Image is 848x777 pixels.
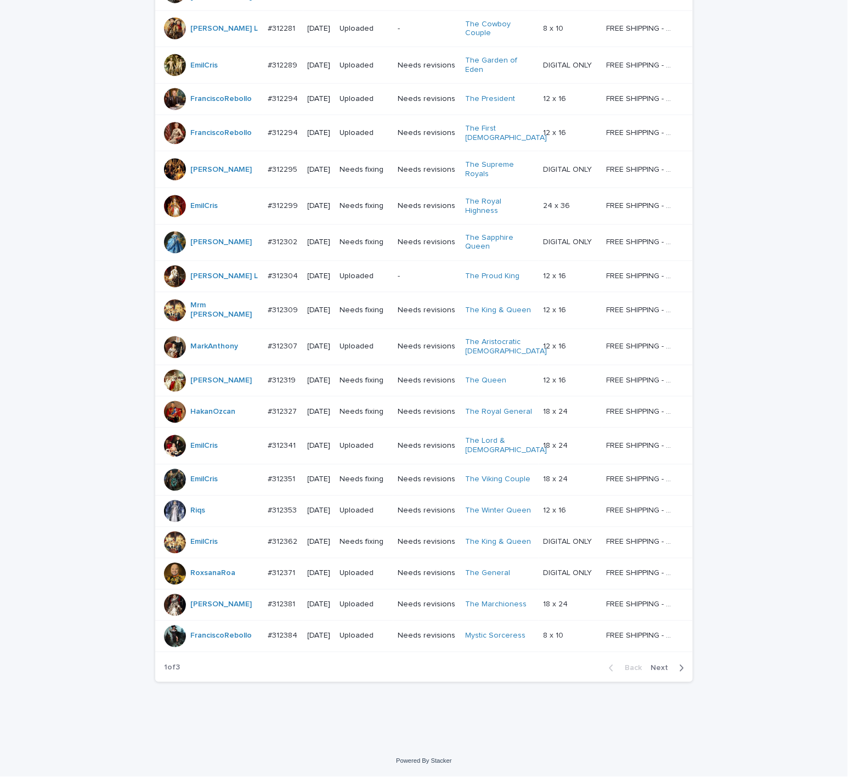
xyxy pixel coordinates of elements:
tr: EmilCris #312289#312289 [DATE]UploadedNeeds revisionsThe Garden of Eden DIGITAL ONLYDIGITAL ONLY ... [155,47,693,84]
a: The Winter Queen [466,506,532,516]
p: 12 x 16 [543,126,568,138]
a: Powered By Stacker [396,758,451,764]
a: FranciscoRebollo [190,94,252,104]
a: HakanOzcan [190,408,235,417]
p: Needs fixing [340,306,389,316]
p: FREE SHIPPING - preview in 1-2 business days, after your approval delivery will take 5-10 b.d. [607,126,677,138]
a: The King & Queen [466,306,532,316]
a: The Sapphire Queen [466,234,534,252]
p: Needs revisions [398,506,457,516]
a: [PERSON_NAME] [190,165,252,174]
p: - [398,272,457,281]
p: 18 x 24 [543,406,570,417]
p: FREE SHIPPING - preview in 1-2 business days, after your approval delivery will take 5-10 b.d. [607,199,677,211]
p: Uploaded [340,600,389,610]
a: EmilCris [190,442,218,451]
p: Needs fixing [340,165,389,174]
p: 8 x 10 [543,629,566,641]
p: 12 x 16 [543,374,568,386]
a: The Royal General [466,408,533,417]
p: #312295 [268,163,299,174]
p: [DATE] [308,165,331,174]
p: Uploaded [340,128,389,138]
p: [DATE] [308,306,331,316]
p: FREE SHIPPING - preview in 1-2 business days, after your approval delivery will take 5-10 b.d. [607,304,677,316]
p: #312304 [268,270,300,281]
button: Back [600,663,646,673]
p: FREE SHIPPING - preview in 1-2 business days, after your approval delivery will take 5-10 b.d. [607,406,677,417]
tr: FranciscoRebollo #312294#312294 [DATE]UploadedNeeds revisionsThe First [DEMOGRAPHIC_DATA] 12 x 16... [155,115,693,151]
p: - [398,24,457,33]
a: [PERSON_NAME] [190,238,252,247]
p: Needs fixing [340,201,389,211]
tr: HakanOzcan #312327#312327 [DATE]Needs fixingNeeds revisionsThe Royal General 18 x 2418 x 24 FREE ... [155,397,693,428]
p: 18 x 24 [543,598,570,610]
p: Uploaded [340,94,389,104]
p: [DATE] [308,538,331,547]
p: FREE SHIPPING - preview in 1-2 business days, after your approval delivery will take 5-10 b.d. [607,536,677,547]
p: #312384 [268,629,299,641]
p: 18 x 24 [543,473,570,485]
p: [DATE] [308,569,331,578]
p: [DATE] [308,408,331,417]
p: [DATE] [308,506,331,516]
p: Needs revisions [398,94,457,104]
a: The Royal Highness [466,197,534,216]
p: #312294 [268,92,300,104]
p: Uploaded [340,506,389,516]
p: Uploaded [340,342,389,352]
p: DIGITAL ONLY [543,536,594,547]
a: The Aristocratic [DEMOGRAPHIC_DATA] [466,338,547,357]
p: FREE SHIPPING - preview in 1-2 business days, after your approval delivery will take 5-10 b.d. [607,374,677,386]
p: #312289 [268,59,299,70]
a: The Proud King [466,272,520,281]
a: The King & Queen [466,538,532,547]
p: #312341 [268,440,298,451]
p: [DATE] [308,201,331,211]
a: The First [DEMOGRAPHIC_DATA] [466,124,547,143]
p: #312281 [268,22,297,33]
a: Mystic Sorceress [466,632,526,641]
a: [PERSON_NAME] [190,600,252,610]
a: The Viking Couple [466,475,531,485]
p: [DATE] [308,342,331,352]
p: FREE SHIPPING - preview in 1-2 business days, after your approval delivery will take 5-10 b.d. [607,22,677,33]
p: FREE SHIPPING - preview in 1-2 business days, after your approval delivery will take 5-10 b.d. [607,473,677,485]
a: MarkAnthony [190,342,238,352]
p: #312302 [268,236,299,247]
p: Needs revisions [398,128,457,138]
a: [PERSON_NAME] L [190,272,258,281]
a: The Lord & [DEMOGRAPHIC_DATA] [466,437,547,455]
tr: EmilCris #312351#312351 [DATE]Needs fixingNeeds revisionsThe Viking Couple 18 x 2418 x 24 FREE SH... [155,464,693,496]
span: Next [651,665,675,672]
p: #312351 [268,473,297,485]
a: EmilCris [190,538,218,547]
p: [DATE] [308,272,331,281]
p: #312371 [268,567,297,578]
p: Needs revisions [398,376,457,386]
a: The Marchioness [466,600,527,610]
tr: EmilCris #312299#312299 [DATE]Needs fixingNeeds revisionsThe Royal Highness 24 x 3624 x 36 FREE S... [155,188,693,224]
p: FREE SHIPPING - preview in 1-2 business days, after your approval delivery will take 5-10 b.d. [607,440,677,451]
p: #312327 [268,406,299,417]
p: FREE SHIPPING - preview in 1-2 business days, after your approval delivery will take 5-10 b.d. [607,629,677,641]
p: Needs fixing [340,376,389,386]
tr: [PERSON_NAME] L #312304#312304 [DATE]Uploaded-The Proud King 12 x 1612 x 16 FREE SHIPPING - previ... [155,261,693,292]
p: Uploaded [340,632,389,641]
p: FREE SHIPPING - preview in 1-2 business days, after your approval delivery will take 5-10 b.d. [607,270,677,281]
p: Uploaded [340,442,389,451]
p: Needs fixing [340,538,389,547]
a: RoxsanaRoa [190,569,235,578]
tr: Riqs #312353#312353 [DATE]UploadedNeeds revisionsThe Winter Queen 12 x 1612 x 16 FREE SHIPPING - ... [155,496,693,527]
tr: [PERSON_NAME] #312381#312381 [DATE]UploadedNeeds revisionsThe Marchioness 18 x 2418 x 24 FREE SHI... [155,589,693,621]
a: The Queen [466,376,507,386]
p: FREE SHIPPING - preview in 1-2 business days, after your approval delivery will take 5-10 b.d. [607,59,677,70]
p: 18 x 24 [543,440,570,451]
tr: [PERSON_NAME] #312295#312295 [DATE]Needs fixingNeeds revisionsThe Supreme Royals DIGITAL ONLYDIGI... [155,151,693,188]
p: DIGITAL ONLY [543,236,594,247]
tr: [PERSON_NAME] L #312281#312281 [DATE]Uploaded-The Cowboy Couple 8 x 108 x 10 FREE SHIPPING - prev... [155,10,693,47]
p: DIGITAL ONLY [543,567,594,578]
tr: Mrm [PERSON_NAME] #312309#312309 [DATE]Needs fixingNeeds revisionsThe King & Queen 12 x 1612 x 16... [155,292,693,329]
p: FREE SHIPPING - preview in 1-2 business days, after your approval delivery will take 5-10 b.d. [607,163,677,174]
p: Needs fixing [340,238,389,247]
